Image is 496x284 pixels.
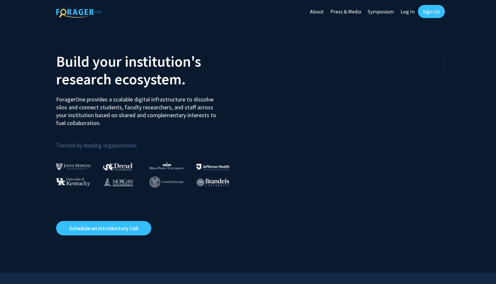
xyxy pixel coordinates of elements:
[56,178,90,186] img: University of Kentucky
[56,91,221,127] p: ForagerOne provides a scalable digital infrastructure to dissolve silos and connect students, fac...
[103,163,133,170] img: Drexel University
[56,132,243,150] p: Trusted by leading organizations
[418,5,445,18] a: Sign Up
[56,53,243,88] h2: Build your institution's research ecosystem.
[56,6,102,18] img: ForagerOne Logo
[150,162,184,169] img: High Point University
[196,164,229,170] img: Thomas Jefferson University
[56,163,91,170] img: Johns Hopkins University
[56,221,151,235] a: Opens in a new tab
[150,177,184,187] img: Cornell University
[196,178,229,186] img: Brandeis University
[103,178,133,186] img: Morgan State University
